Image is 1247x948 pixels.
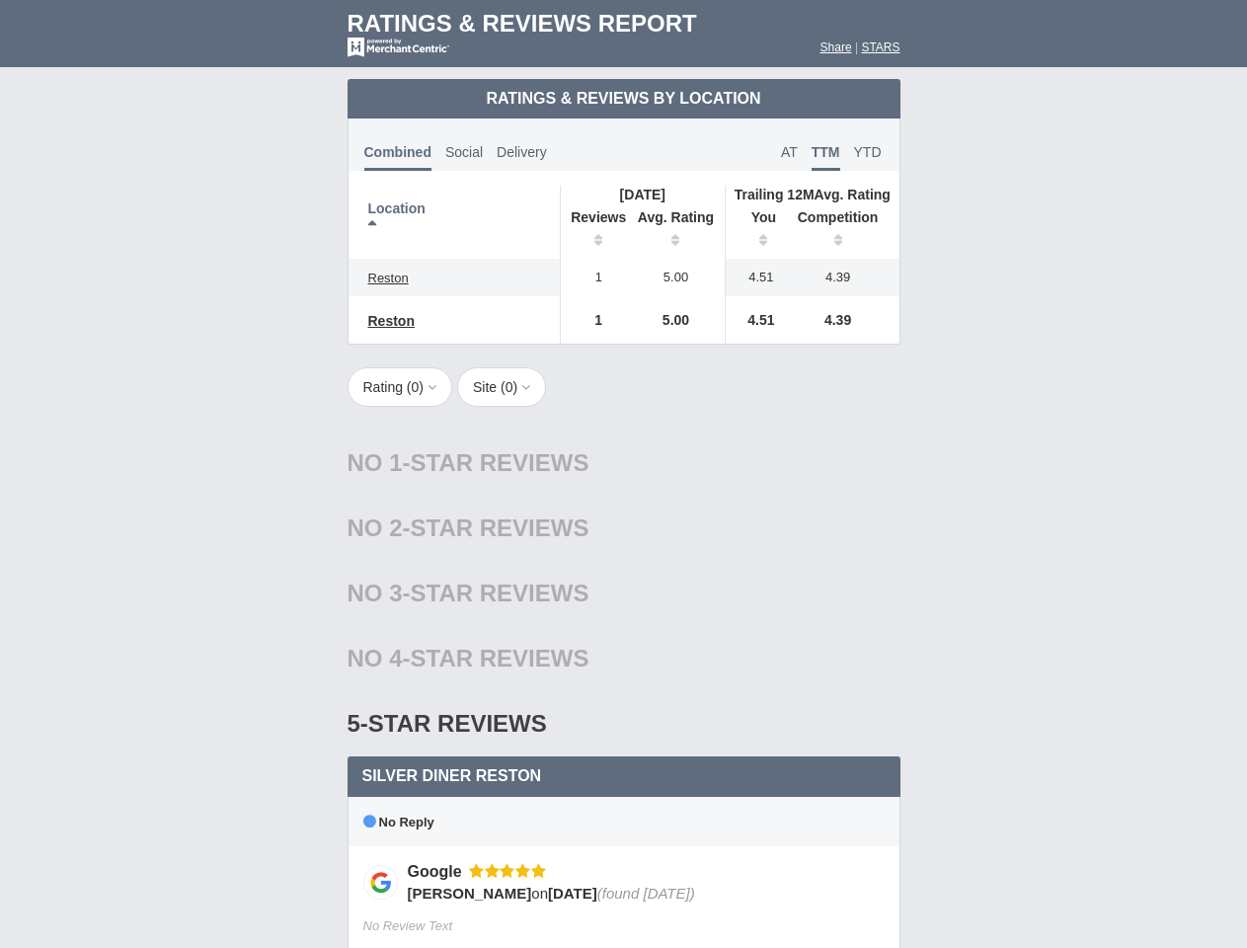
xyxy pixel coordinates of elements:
div: on [408,883,872,904]
span: Silver Diner Reston [362,767,542,784]
td: 4.39 [787,296,899,344]
div: 5-Star Reviews [348,691,900,756]
span: Reston [368,271,409,285]
th: Avg. Rating [726,186,899,203]
span: No Reply [363,815,434,829]
th: [DATE] [560,186,725,203]
span: Social [445,144,483,160]
td: 4.51 [726,296,787,344]
td: 5.00 [627,259,726,296]
div: No 3-Star Reviews [348,561,900,626]
td: 4.51 [726,259,787,296]
th: You: activate to sort column ascending [726,203,787,259]
span: (found [DATE]) [597,885,695,902]
span: 0 [506,379,513,395]
button: Rating (0) [348,367,453,407]
th: Location: activate to sort column descending [349,186,561,259]
button: Site (0) [457,367,546,407]
a: Reston [358,309,425,333]
span: TTM [812,144,840,171]
td: 4.39 [787,259,899,296]
span: Reston [368,313,415,329]
img: Google [363,865,398,900]
th: Reviews: activate to sort column ascending [560,203,627,259]
td: 1 [560,259,627,296]
a: Share [820,40,852,54]
td: 5.00 [627,296,726,344]
div: No 4-Star Reviews [348,626,900,691]
span: No Review Text [363,918,453,933]
span: Trailing 12M [735,187,815,202]
a: STARS [861,40,899,54]
span: | [855,40,858,54]
span: YTD [854,144,882,160]
th: Avg. Rating: activate to sort column ascending [627,203,726,259]
span: 0 [412,379,420,395]
a: Reston [358,267,419,290]
span: Delivery [497,144,547,160]
td: 1 [560,296,627,344]
div: No 2-Star Reviews [348,496,900,561]
div: No 1-Star Reviews [348,431,900,496]
span: AT [781,144,798,160]
span: [PERSON_NAME] [408,885,532,902]
div: Google [408,861,469,882]
span: [DATE] [548,885,597,902]
span: Combined [364,144,431,171]
th: Competition : activate to sort column ascending [787,203,899,259]
img: mc-powered-by-logo-white-103.png [348,38,449,57]
td: Ratings & Reviews by Location [348,79,900,118]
